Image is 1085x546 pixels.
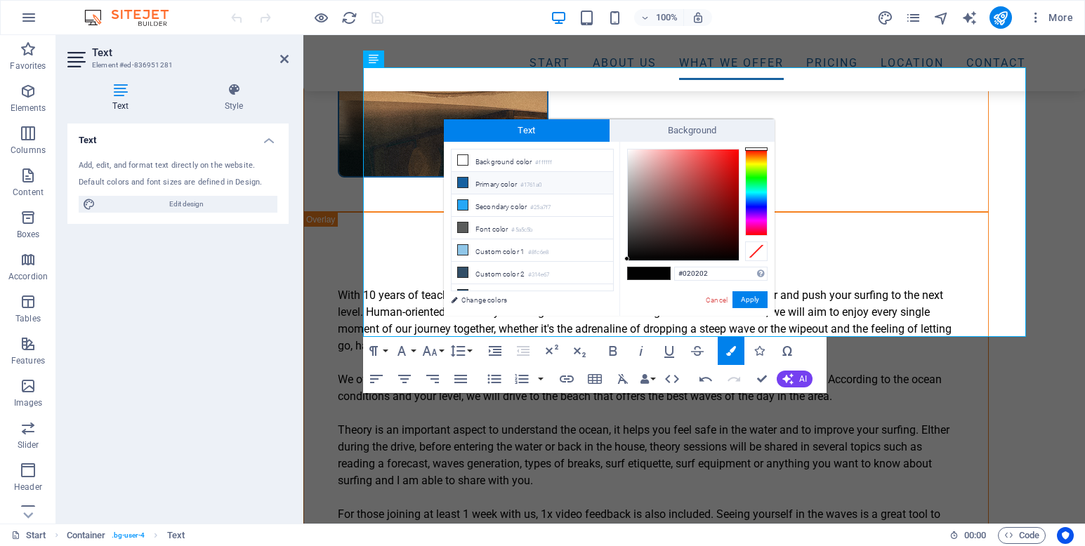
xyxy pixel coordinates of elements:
[656,337,683,365] button: Underline (Ctrl+U)
[11,527,46,544] a: Click to cancel selection. Double-click to open Pages
[341,9,357,26] button: reload
[482,337,508,365] button: Increase Indent
[341,10,357,26] i: Reload page
[363,337,390,365] button: Paragraph Format
[508,365,535,393] button: Ordered List
[877,9,894,26] button: design
[452,194,613,217] li: Secondary color
[92,46,289,59] h2: Text
[100,196,273,213] span: Edit design
[67,83,179,112] h4: Text
[8,271,48,282] p: Accordion
[14,481,42,493] p: Header
[419,365,446,393] button: Align Right
[692,11,704,24] i: On resize automatically adjust zoom level to fit chosen device.
[452,217,613,239] li: Font color
[313,9,329,26] button: Click here to leave preview mode and continue editing
[452,262,613,284] li: Custom color 2
[79,160,277,172] div: Add, edit, and format text directly on the website.
[610,365,636,393] button: Clear Formatting
[905,10,921,26] i: Pages (Ctrl+Alt+S)
[13,187,44,198] p: Content
[949,527,987,544] h6: Session time
[634,9,684,26] button: 100%
[628,267,649,279] span: #020202
[444,291,607,309] a: Change colors
[655,9,678,26] h6: 100%
[520,180,541,190] small: #1761a0
[535,158,552,168] small: #ffffff
[67,527,106,544] span: Click to select. Double-click to edit
[481,365,508,393] button: Unordered List
[746,337,772,365] button: Icons
[79,196,277,213] button: Edit design
[447,337,474,365] button: Line Height
[391,337,418,365] button: Font Family
[11,145,46,156] p: Columns
[649,267,670,279] span: #020202
[444,119,610,142] span: Text
[992,10,1008,26] i: Publish
[528,270,549,280] small: #314e67
[18,439,39,451] p: Slider
[535,365,546,393] button: Ordered List
[1023,6,1079,29] button: More
[10,60,46,72] p: Favorites
[998,527,1046,544] button: Code
[452,149,613,172] li: Background color
[745,241,768,261] div: Clear Color Selection
[905,9,922,26] button: pages
[704,295,729,305] a: Cancel
[11,102,46,114] p: Elements
[15,313,41,324] p: Tables
[1057,527,1074,544] button: Usercentrics
[553,365,580,393] button: Insert Link
[391,365,418,393] button: Align Center
[452,172,613,194] li: Primary color
[961,10,978,26] i: AI Writer
[989,6,1012,29] button: publish
[452,284,613,307] li: Custom color 3
[684,337,711,365] button: Strikethrough
[538,337,565,365] button: Superscript
[79,177,277,189] div: Default colors and font sizes are defined in Design.
[777,371,813,387] button: AI
[974,530,976,540] span: :
[692,365,719,393] button: Undo (Ctrl+Z)
[964,527,986,544] span: 00 00
[17,229,40,240] p: Boxes
[774,337,801,365] button: Special Characters
[732,291,768,308] button: Apply
[610,119,775,142] span: Background
[528,248,548,258] small: #8fc6e8
[530,203,551,213] small: #25a7f7
[167,527,185,544] span: Click to select. Double-click to edit
[933,9,950,26] button: navigator
[1004,527,1039,544] span: Code
[581,365,608,393] button: Insert Table
[67,124,289,149] h4: Text
[179,83,289,112] h4: Style
[1029,11,1073,25] span: More
[566,337,593,365] button: Subscript
[112,527,145,544] span: . bg-user-4
[447,365,474,393] button: Align Justify
[363,365,390,393] button: Align Left
[510,337,537,365] button: Decrease Indent
[718,337,744,365] button: Colors
[961,9,978,26] button: text_generator
[799,375,807,383] span: AI
[659,365,685,393] button: HTML
[11,355,45,366] p: Features
[628,337,655,365] button: Italic (Ctrl+I)
[638,365,657,393] button: Data Bindings
[511,225,532,235] small: #5a5c5b
[81,9,186,26] img: Editor Logo
[419,337,446,365] button: Font Size
[749,365,775,393] button: Confirm (Ctrl+⏎)
[92,59,261,72] h3: Element #ed-836951281
[67,527,185,544] nav: breadcrumb
[452,239,613,262] li: Custom color 1
[877,10,893,26] i: Design (Ctrl+Alt+Y)
[721,365,747,393] button: Redo (Ctrl+Shift+Z)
